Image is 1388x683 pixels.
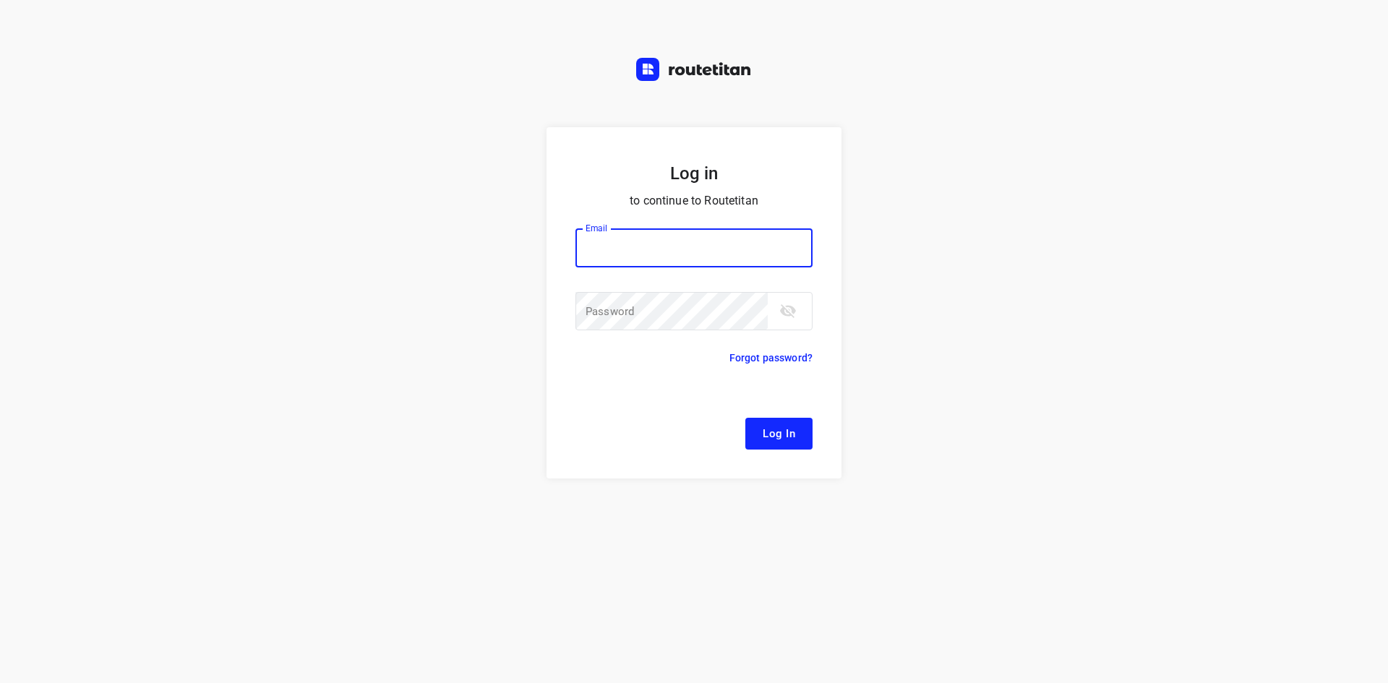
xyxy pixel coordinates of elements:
[575,162,813,185] h5: Log in
[763,424,795,443] span: Log In
[745,418,813,450] button: Log In
[575,191,813,211] p: to continue to Routetitan
[774,296,802,325] button: toggle password visibility
[729,349,813,366] p: Forgot password?
[636,58,752,81] img: Routetitan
